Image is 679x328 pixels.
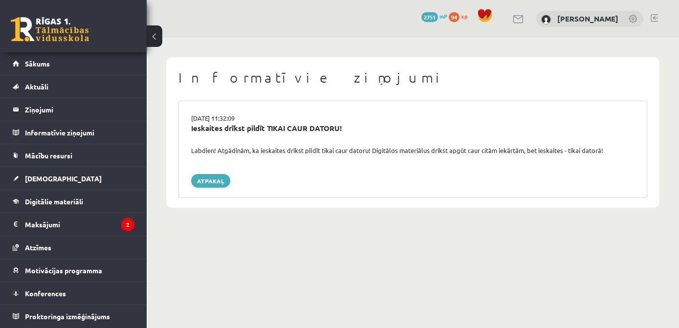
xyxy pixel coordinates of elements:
span: Konferences [25,289,66,298]
span: Digitālie materiāli [25,197,83,206]
span: [DEMOGRAPHIC_DATA] [25,174,102,183]
span: Motivācijas programma [25,266,102,275]
span: 94 [449,12,460,22]
a: Informatīvie ziņojumi [13,121,134,144]
legend: Informatīvie ziņojumi [25,121,134,144]
a: Rīgas 1. Tālmācības vidusskola [11,17,89,42]
legend: Ziņojumi [25,98,134,121]
span: Sākums [25,59,50,68]
a: [DEMOGRAPHIC_DATA] [13,167,134,190]
span: 2751 [421,12,438,22]
span: xp [461,12,467,20]
a: Sākums [13,52,134,75]
span: mP [439,12,447,20]
a: Proktoringa izmēģinājums [13,305,134,328]
span: Atzīmes [25,243,51,252]
a: Konferences [13,282,134,305]
i: 2 [121,218,134,231]
a: Maksājumi2 [13,213,134,236]
a: Atpakaļ [191,174,230,188]
a: Aktuāli [13,75,134,98]
a: Mācību resursi [13,144,134,167]
span: Aktuāli [25,82,48,91]
a: Digitālie materiāli [13,190,134,213]
a: Atzīmes [13,236,134,259]
a: 2751 mP [421,12,447,20]
a: [PERSON_NAME] [557,14,618,23]
a: Ziņojumi [13,98,134,121]
div: [DATE] 11:32:09 [184,113,642,123]
div: Labdien! Atgādinām, ka ieskaites drīkst pildīt tikai caur datoru! Digitālos materiālus drīkst apg... [184,146,642,155]
span: Proktoringa izmēģinājums [25,312,110,321]
img: Džellija Audere [541,15,551,24]
a: 94 xp [449,12,472,20]
a: Motivācijas programma [13,259,134,282]
h1: Informatīvie ziņojumi [178,69,647,86]
legend: Maksājumi [25,213,134,236]
div: Ieskaites drīkst pildīt TIKAI CAUR DATORU! [191,123,635,134]
span: Mācību resursi [25,151,72,160]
